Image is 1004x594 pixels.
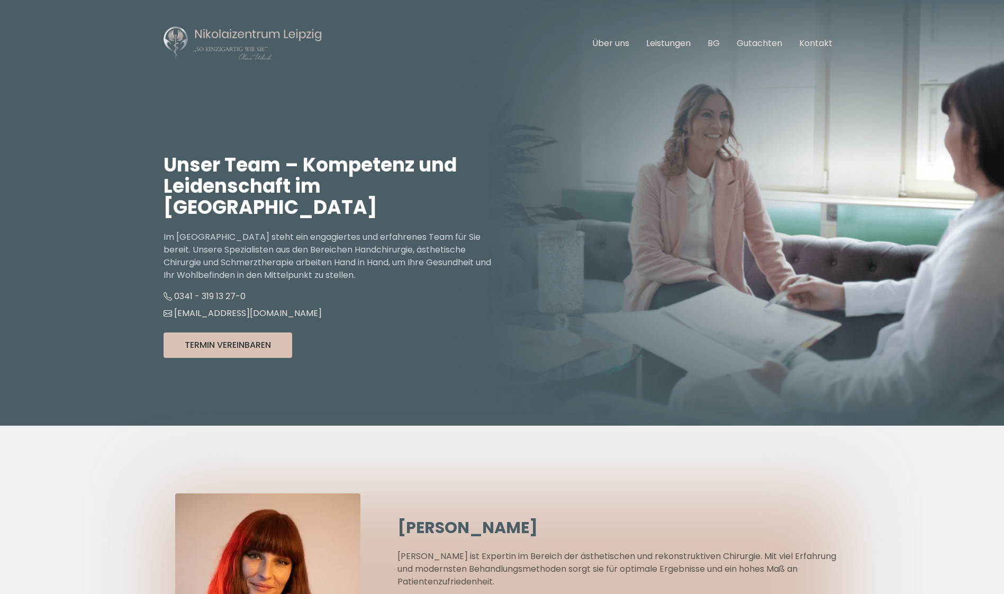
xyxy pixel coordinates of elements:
[397,550,840,588] p: [PERSON_NAME] ist Expertin im Bereich der ästhetischen und rekonstruktiven Chirurgie. Mit viel Er...
[737,37,782,49] a: Gutachten
[646,37,691,49] a: Leistungen
[397,518,840,537] h2: [PERSON_NAME]
[708,37,720,49] a: BG
[164,231,502,282] p: Im [GEOGRAPHIC_DATA] steht ein engagiertes und erfahrenes Team für Sie bereit. Unsere Spezialiste...
[799,37,833,49] a: Kontakt
[592,37,629,49] a: Über uns
[164,332,292,358] button: Termin Vereinbaren
[164,155,502,218] h1: Unser Team – Kompetenz und Leidenschaft im [GEOGRAPHIC_DATA]
[164,290,246,302] a: 0341 - 319 13 27-0
[164,307,322,319] a: [EMAIL_ADDRESS][DOMAIN_NAME]
[164,25,322,61] img: Nikolaizentrum Leipzig Logo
